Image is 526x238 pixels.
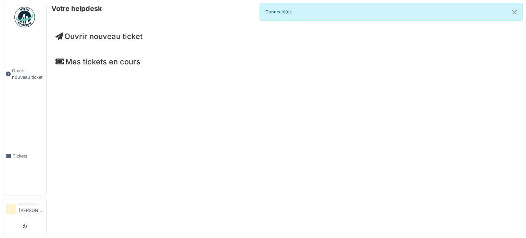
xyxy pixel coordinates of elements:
a: Ouvrir nouveau ticket [3,31,46,117]
div: Demandeur [19,202,43,207]
h4: Mes tickets en cours [55,57,517,66]
img: Badge_color-CXgf-gQk.svg [14,7,35,27]
div: Connecté(e). [260,3,523,21]
li: [PERSON_NAME] [19,202,43,216]
span: Ouvrir nouveau ticket [12,67,43,80]
button: Close [507,3,522,21]
a: Tickets [3,117,46,196]
span: Tickets [13,153,43,159]
a: Demandeur[PERSON_NAME] [6,202,43,218]
h6: Votre helpdesk [51,4,102,13]
a: Ouvrir nouveau ticket [55,32,142,41]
